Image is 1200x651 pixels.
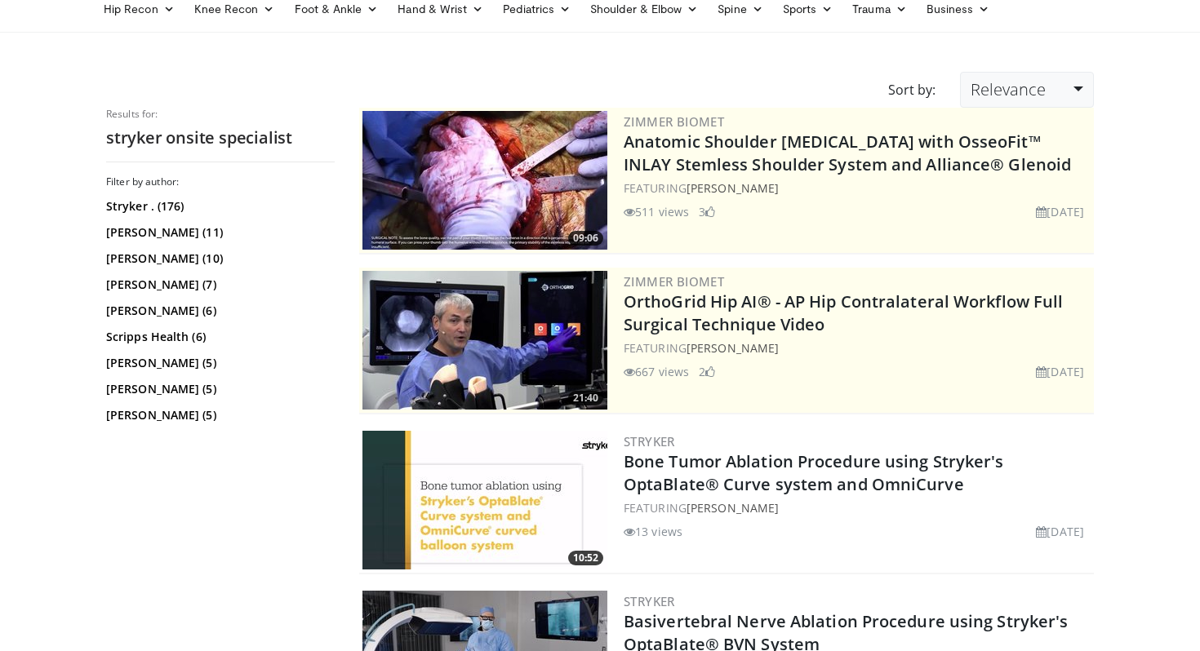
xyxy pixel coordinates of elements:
[106,224,331,241] a: [PERSON_NAME] (11)
[687,500,779,516] a: [PERSON_NAME]
[106,277,331,293] a: [PERSON_NAME] (7)
[106,108,335,121] p: Results for:
[568,231,603,246] span: 09:06
[624,131,1071,175] a: Anatomic Shoulder [MEDICAL_DATA] with OsseoFit™ INLAY Stemless Shoulder System and Alliance® Glenoid
[362,271,607,410] img: 96a9cbbb-25ee-4404-ab87-b32d60616ad7.300x170_q85_crop-smart_upscale.jpg
[362,431,607,569] img: 0f0d9d51-420c-42d6-ac87-8f76a25ca2f4.300x170_q85_crop-smart_upscale.jpg
[362,111,607,250] a: 09:06
[624,523,682,540] li: 13 views
[687,180,779,196] a: [PERSON_NAME]
[106,329,331,345] a: Scripps Health (6)
[624,499,1091,516] div: FEATURING
[876,72,948,108] div: Sort by:
[106,198,331,215] a: Stryker . (176)
[106,303,331,319] a: [PERSON_NAME] (6)
[1036,363,1084,380] li: [DATE]
[624,203,689,220] li: 511 views
[362,271,607,410] a: 21:40
[624,450,1004,495] a: Bone Tumor Ablation Procedure using Stryker's OptaBlate® Curve system and OmniCurve
[971,78,1046,100] span: Relevance
[624,273,724,290] a: Zimmer Biomet
[624,363,689,380] li: 667 views
[624,339,1091,356] div: FEATURING
[106,355,331,371] a: [PERSON_NAME] (5)
[106,127,335,148] h2: stryker onsite specialist
[1036,203,1084,220] li: [DATE]
[699,363,715,380] li: 2
[699,203,715,220] li: 3
[687,340,779,356] a: [PERSON_NAME]
[1036,523,1084,540] li: [DATE]
[624,290,1063,335] a: OrthoGrid Hip AI® - AP Hip Contralateral Workflow Full Surgical Technique Video
[106,381,331,397] a: [PERSON_NAME] (5)
[624,113,724,130] a: Zimmer Biomet
[624,433,675,449] a: Stryker
[568,391,603,405] span: 21:40
[362,111,607,250] img: 59d0d6d9-feca-4357-b9cd-4bad2cd35cb6.300x170_q85_crop-smart_upscale.jpg
[624,179,1091,197] div: FEATURING
[106,250,331,267] a: [PERSON_NAME] (10)
[960,72,1094,108] a: Relevance
[106,175,335,188] h3: Filter by author:
[568,551,603,565] span: 10:52
[362,431,607,569] a: 10:52
[106,407,331,423] a: [PERSON_NAME] (5)
[624,593,675,609] a: Stryker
